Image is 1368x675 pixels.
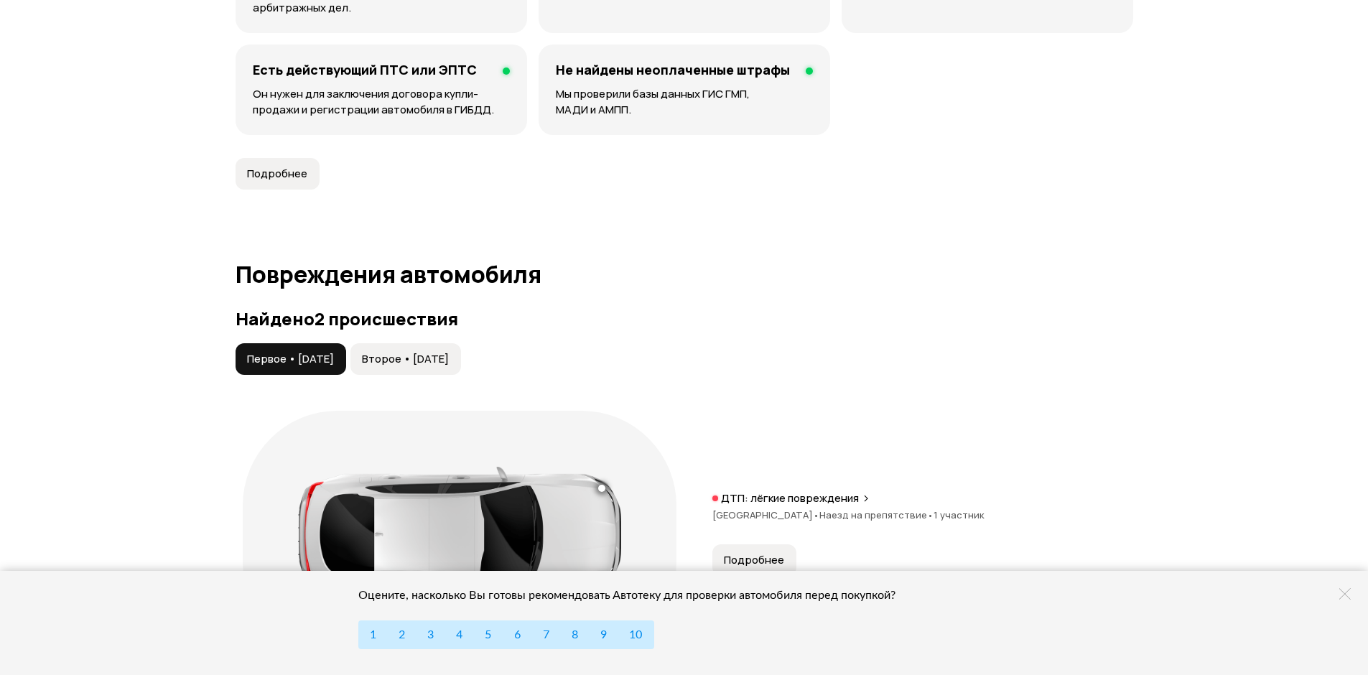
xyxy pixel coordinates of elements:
[362,352,449,366] span: Второе • [DATE]
[724,553,784,567] span: Подробнее
[927,508,934,521] span: •
[712,508,819,521] span: [GEOGRAPHIC_DATA]
[236,158,320,190] button: Подробнее
[629,629,642,641] span: 10
[572,629,578,641] span: 8
[247,167,307,181] span: Подробнее
[350,343,461,375] button: Второе • [DATE]
[473,620,503,649] button: 5
[531,620,561,649] button: 7
[358,588,915,602] div: Оцените, насколько Вы готовы рекомендовать Автотеку для проверки автомобиля перед покупкой?
[236,309,1133,329] h3: Найдено 2 происшествия
[934,508,985,521] span: 1 участник
[236,343,346,375] button: Первое • [DATE]
[485,629,491,641] span: 5
[503,620,532,649] button: 6
[514,629,521,641] span: 6
[556,86,813,118] p: Мы проверили базы данных ГИС ГМП, МАДИ и АМПП.
[445,620,474,649] button: 4
[712,544,796,576] button: Подробнее
[387,620,417,649] button: 2
[358,620,388,649] button: 1
[600,629,607,641] span: 9
[543,629,549,641] span: 7
[819,508,934,521] span: Наезд на препятствие
[813,508,819,521] span: •
[556,62,790,78] h4: Не найдены неоплаченные штрафы
[399,629,405,641] span: 2
[589,620,618,649] button: 9
[253,62,477,78] h4: Есть действующий ПТС или ЭПТС
[560,620,590,649] button: 8
[721,491,859,506] p: ДТП: лёгкие повреждения
[253,86,511,118] p: Он нужен для заключения договора купли-продажи и регистрации автомобиля в ГИБДД.
[236,261,1133,287] h1: Повреждения автомобиля
[427,629,434,641] span: 3
[370,629,376,641] span: 1
[456,629,462,641] span: 4
[416,620,445,649] button: 3
[247,352,334,366] span: Первое • [DATE]
[618,620,653,649] button: 10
